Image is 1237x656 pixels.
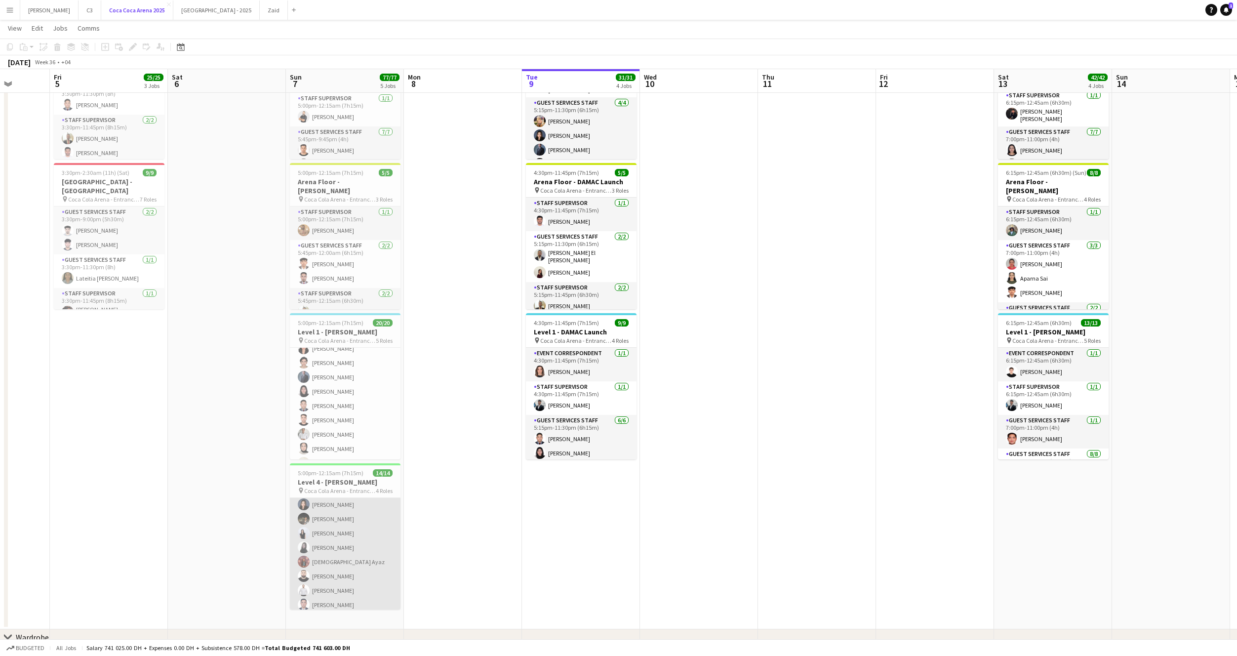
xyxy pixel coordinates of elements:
app-card-role: Staff Supervisor1/14:30pm-11:45pm (7h15m)[PERSON_NAME] [526,381,637,415]
div: [DATE] [8,57,31,67]
app-card-role: Staff Supervisor2/23:30pm-11:45pm (8h15m)[PERSON_NAME][PERSON_NAME] [54,115,164,163]
span: Coca Cola Arena - Entrance F [304,196,376,203]
div: 4 Jobs [1088,82,1107,89]
h3: Arena Floor - [PERSON_NAME] [998,177,1109,195]
a: 1 [1220,4,1232,16]
span: Budgeted [16,645,44,652]
app-job-card: 4:30pm-11:45pm (7h15m)9/9Level 1 - DAMAC Launch Coca Cola Arena - Entrance F4 RolesEvent Correspo... [526,313,637,459]
span: Coca Cola Arena - Entrance F [68,196,140,203]
button: Zaid [260,0,288,20]
span: 5/5 [379,169,393,176]
span: 7 [288,78,302,89]
h3: Arena Floor - [PERSON_NAME] [290,177,400,195]
span: 5:00pm-12:15am (7h15m) (Mon) [298,169,379,176]
a: Edit [28,22,47,35]
app-card-role: 5:45pm-12:00am (6h15m)[PERSON_NAME][PERSON_NAME][PERSON_NAME][PERSON_NAME][PERSON_NAME][PERSON_NA... [290,452,400,615]
span: 4 Roles [376,487,393,494]
h3: Level 1 - DAMAC Launch [526,328,637,336]
h3: Level 1 - [PERSON_NAME] [998,328,1109,336]
app-job-card: 3:30pm-2:30am (11h) (Sat)9/9[GEOGRAPHIC_DATA] - [GEOGRAPHIC_DATA] Coca Cola Arena - Entrance F7 R... [54,163,164,309]
div: 4 Jobs [616,82,635,89]
span: Sun [290,73,302,82]
span: Sat [998,73,1009,82]
span: 9/9 [143,169,157,176]
span: 13 [997,78,1009,89]
h3: Arena Floor - DAMAC Launch [526,177,637,186]
button: [GEOGRAPHIC_DATA] - 2025 [173,0,260,20]
span: Wed [644,73,657,82]
div: 5 Jobs [380,82,399,89]
span: Thu [762,73,774,82]
button: Budgeted [5,643,46,654]
app-card-role: Staff Supervisor2/25:15pm-11:45pm (6h30m)[PERSON_NAME] [526,282,637,330]
app-job-card: 6:15pm-12:45am (6h30m) (Sun)8/8Arena Floor - [PERSON_NAME] Coca Cola Arena - Entrance F4 RolesSta... [998,163,1109,309]
app-card-role: Guest Services Staff2/23:30pm-9:00pm (5h30m)[PERSON_NAME][PERSON_NAME] [54,206,164,254]
app-card-role: Guest Services Staff8/87:00pm-12:30am (5h30m) [998,449,1109,582]
span: Total Budgeted 741 603.00 DH [265,644,350,652]
div: 6:15pm-12:45am (6h30m) (Sun)13/13Level 1 - [PERSON_NAME] Coca Cola Arena - Entrance F5 RolesEvent... [998,313,1109,459]
app-job-card: 5:00pm-12:15am (7h15m) (Mon)20/20Level 1 - [PERSON_NAME] Coca Cola Arena - Entrance F5 RolesGuest... [290,313,400,459]
app-card-role: Staff Supervisor1/16:15pm-12:45am (6h30m)[PERSON_NAME] [998,206,1109,240]
span: 77/77 [380,74,399,81]
span: 8/8 [1087,169,1101,176]
span: 4:30pm-11:45pm (7h15m) [534,319,599,327]
span: 20/20 [373,319,393,327]
span: 1 [1229,2,1233,9]
span: 5:00pm-12:15am (7h15m) (Mon) [298,469,373,477]
app-card-role: Guest Services Staff3/37:00pm-11:00pm (4h)[PERSON_NAME]Aparna Sai[PERSON_NAME] [998,240,1109,302]
app-card-role: Staff Supervisor2/25:45pm-12:15am (6h30m)[PERSON_NAME] [290,288,400,336]
span: 11 [760,78,774,89]
app-card-role: Staff Supervisor1/16:15pm-12:45am (6h30m)[PERSON_NAME] [PERSON_NAME] [998,90,1109,126]
span: Mon [408,73,421,82]
app-card-role: Staff Supervisor1/16:15pm-12:45am (6h30m)[PERSON_NAME] [998,381,1109,415]
app-card-role: Guest Services Staff2/25:15pm-11:30pm (6h15m)[PERSON_NAME] El [PERSON_NAME][PERSON_NAME] [526,231,637,282]
a: Jobs [49,22,72,35]
span: 5 Roles [1084,337,1101,344]
span: Edit [32,24,43,33]
span: 7 Roles [140,196,157,203]
span: 6:15pm-12:45am (6h30m) (Sun) [1006,169,1086,176]
app-card-role: Event Correspondent1/14:30pm-11:45pm (7h15m)[PERSON_NAME] [526,348,637,381]
span: 8 [406,78,421,89]
h3: Level 4 - [PERSON_NAME] [290,478,400,487]
span: 4:30pm-11:45pm (7h15m) [534,169,599,176]
app-card-role: Guest Services Staff2/25:45pm-12:00am (6h15m)[PERSON_NAME][PERSON_NAME] [290,240,400,288]
span: 5/5 [615,169,629,176]
app-card-role: Guest Services Staff4/45:15pm-11:30pm (6h15m)[PERSON_NAME][PERSON_NAME][PERSON_NAME] [526,97,637,174]
span: All jobs [54,644,78,652]
app-card-role: Guest Services Staff7/77:00pm-11:00pm (4h)[PERSON_NAME] [998,126,1109,249]
span: 4 Roles [612,337,629,344]
button: [PERSON_NAME] [20,0,79,20]
div: Salary 741 025.00 DH + Expenses 0.00 DH + Subsistence 578.00 DH = [86,644,350,652]
app-card-role: Staff Supervisor1/15:00pm-12:15am (7h15m)[PERSON_NAME] [290,206,400,240]
a: Comms [74,22,104,35]
span: Coca Cola Arena - Entrance F [1012,337,1084,344]
div: 4:30pm-11:45pm (7h15m)5/5Arena Floor - DAMAC Launch Coca Cola Arena - Entrance F3 RolesStaff Supe... [526,163,637,309]
div: Wardrobe [16,632,49,642]
span: 14 [1115,78,1128,89]
span: 4 Roles [1084,196,1101,203]
app-card-role: Event Correspondent1/16:15pm-12:45am (6h30m)[PERSON_NAME] [998,348,1109,381]
button: Coca Coca Arena 2025 [101,0,173,20]
app-card-role: Guest Services Staff2/2 [998,302,1109,350]
span: Coca Cola Arena - Entrance F [304,487,376,494]
span: View [8,24,22,33]
app-job-card: 5:00pm-12:15am (7h15m) (Mon)5/5Arena Floor - [PERSON_NAME] Coca Cola Arena - Entrance F3 RolesSta... [290,163,400,309]
span: Coca Cola Arena - Entrance F [540,187,612,194]
span: Comms [78,24,100,33]
span: Coca Cola Arena - Entrance F [540,337,612,344]
div: 3 Jobs [144,82,163,89]
span: 3:30pm-2:30am (11h) (Sat) [62,169,129,176]
app-card-role: Guest Services Staff12/125:45pm-12:00am (6h15m)Eleojo Gift [PERSON_NAME][PERSON_NAME][PERSON_NAME... [290,310,400,501]
span: Coca Cola Arena - Entrance F [1012,196,1084,203]
button: C3 [79,0,101,20]
span: 9/9 [615,319,629,327]
app-card-role: Staff Supervisor1/14:30pm-11:45pm (7h15m)[PERSON_NAME] [526,198,637,231]
app-job-card: 5:00pm-12:15am (7h15m) (Mon)14/14Level 4 - [PERSON_NAME] Coca Cola Arena - Entrance F4 Roles5:45p... [290,463,400,610]
app-card-role: Guest Services Staff1/13:30pm-11:30pm (8h)[PERSON_NAME] [54,81,164,115]
span: Jobs [53,24,68,33]
span: 6 [170,78,183,89]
